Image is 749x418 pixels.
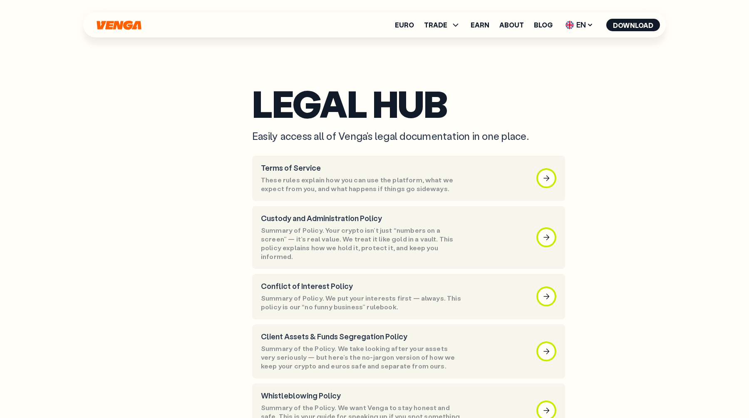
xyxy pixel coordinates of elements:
a: Client Assets & Funds Segregation PolicySummary of the Policy. We take looking after your assets ... [252,324,654,378]
span: EN [563,18,596,32]
p: Easily access all of Venga's legal documentation in one place. [252,129,654,142]
a: Terms of ServiceThese rules explain how you can use the platform, what we expect from you, and wh... [252,156,654,201]
p: Whistleblowing Policy [261,391,463,401]
a: About [499,22,524,28]
p: Summary of Policy. Your crypto isn’t just “numbers on a screen” — it’s real value. We treat it li... [261,226,463,261]
p: Custody and Administration Policy [261,214,463,223]
span: TRADE [424,20,461,30]
p: These rules explain how you can use the platform, what we expect from you, and what happens if th... [261,176,463,193]
svg: Home [96,20,142,30]
a: Earn [471,22,489,28]
a: Custody and Administration PolicySummary of Policy. Your crypto isn’t just “numbers on a screen” ... [252,206,654,269]
h1: Legal Hub [252,87,654,119]
p: Conflict of Interest Policy [261,282,463,291]
p: Summary of the Policy. We take looking after your assets very seriously — but here’s the no-jargo... [261,344,463,370]
span: TRADE [424,22,447,28]
p: Terms of Service [261,164,463,173]
a: Euro [395,22,414,28]
button: Download [606,19,660,31]
p: Summary of Policy. We put your interests first — always. This policy is our “no funny business” r... [261,294,463,311]
a: Conflict of Interest PolicySummary of Policy. We put your interests first — always. This policy i... [252,274,654,319]
p: Client Assets & Funds Segregation Policy [261,332,463,341]
a: Blog [534,22,553,28]
img: flag-uk [565,21,574,29]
